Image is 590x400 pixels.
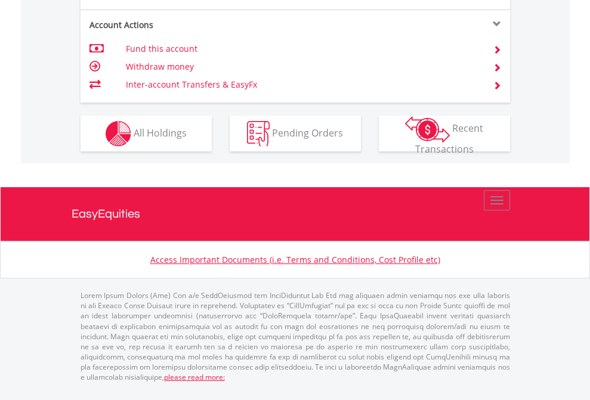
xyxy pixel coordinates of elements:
[81,116,212,151] button: All Holdings
[134,126,187,139] span: All Holdings
[230,116,361,151] button: Pending Orders
[106,121,131,147] img: holdings-wht.png
[126,58,478,76] td: Withdraw money
[379,116,510,151] button: Recent Transactions
[247,121,270,147] img: pending_instructions-wht.png
[405,116,450,142] img: transactions-zar-wht.png
[81,19,295,31] div: Account Actions
[164,372,225,382] a: please read more:
[272,126,343,139] span: Pending Orders
[150,254,440,265] a: Access Important Documents (i.e. Terms and Conditions, Cost Profile etc)
[126,76,478,94] td: Inter-account Transfers & EasyFx
[126,40,478,58] td: Fund this account
[81,290,510,382] p: Lorem Ipsum Dolors (Ame) Con a/e SeddOeiusmod tem InciDiduntut Lab Etd mag aliquaen admin veniamq...
[72,187,519,241] a: EasyEquities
